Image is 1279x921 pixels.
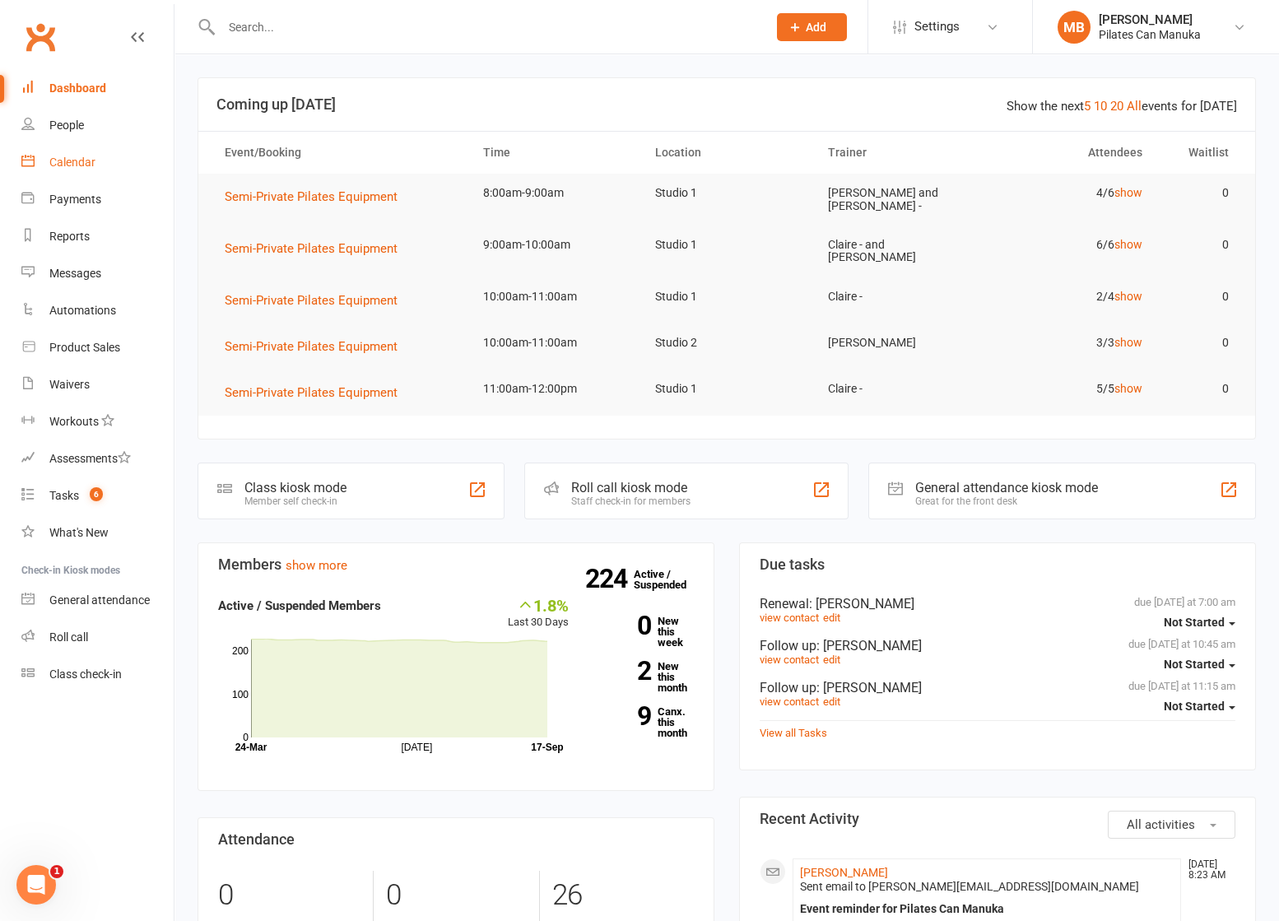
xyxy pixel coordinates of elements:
a: 20 [1110,99,1123,114]
a: [PERSON_NAME] [800,866,888,879]
span: Semi-Private Pilates Equipment [225,293,398,308]
a: Payments [21,181,174,218]
td: 0 [1157,323,1244,362]
button: Semi-Private Pilates Equipment [225,383,409,402]
td: Studio 1 [640,277,812,316]
div: People [49,119,84,132]
a: Tasks 6 [21,477,174,514]
td: 10:00am-11:00am [468,277,640,316]
a: Workouts [21,403,174,440]
a: edit [823,612,840,624]
td: [PERSON_NAME] and [PERSON_NAME] - [813,174,985,226]
div: Tasks [49,489,79,502]
div: Messages [49,267,101,280]
div: Member self check-in [244,495,346,507]
button: Semi-Private Pilates Equipment [225,187,409,207]
span: Settings [914,8,960,45]
a: 10 [1094,99,1107,114]
a: show [1114,186,1142,199]
td: Studio 1 [640,370,812,408]
a: edit [823,695,840,708]
div: What's New [49,526,109,539]
a: show [1114,238,1142,251]
span: Semi-Private Pilates Equipment [225,339,398,354]
td: [PERSON_NAME] [813,323,985,362]
a: 224Active / Suspended [634,556,706,602]
span: Semi-Private Pilates Equipment [225,385,398,400]
h3: Members [218,556,694,573]
span: Semi-Private Pilates Equipment [225,189,398,204]
button: Not Started [1164,692,1235,722]
div: 0 [218,871,360,920]
a: show [1114,336,1142,349]
button: Semi-Private Pilates Equipment [225,291,409,310]
a: Dashboard [21,70,174,107]
th: Event/Booking [210,132,468,174]
td: 10:00am-11:00am [468,323,640,362]
td: 0 [1157,277,1244,316]
div: General attendance [49,593,150,607]
a: 0New this week [593,616,694,648]
td: Claire - [813,370,985,408]
td: 5/5 [985,370,1157,408]
td: Claire - [813,277,985,316]
h3: Attendance [218,831,694,848]
th: Location [640,132,812,174]
th: Attendees [985,132,1157,174]
a: Assessments [21,440,174,477]
a: Roll call [21,619,174,656]
strong: 224 [585,566,634,591]
td: 0 [1157,370,1244,408]
span: 1 [50,865,63,878]
button: Add [777,13,847,41]
a: People [21,107,174,144]
div: Pilates Can Manuka [1099,27,1201,42]
a: show [1114,382,1142,395]
strong: 0 [593,613,651,638]
div: Roll call [49,630,88,644]
a: Clubworx [20,16,61,58]
a: 2New this month [593,661,694,693]
td: 11:00am-12:00pm [468,370,640,408]
iframe: Intercom live chat [16,865,56,905]
div: [PERSON_NAME] [1099,12,1201,27]
td: 0 [1157,226,1244,264]
div: Waivers [49,378,90,391]
a: Waivers [21,366,174,403]
a: Calendar [21,144,174,181]
strong: 2 [593,658,651,683]
span: : [PERSON_NAME] [816,638,922,654]
div: 1.8% [508,596,569,614]
div: Follow up [760,638,1235,654]
div: Automations [49,304,116,317]
td: 3/3 [985,323,1157,362]
a: view contact [760,612,819,624]
span: : [PERSON_NAME] [809,596,914,612]
a: show [1114,290,1142,303]
a: General attendance kiosk mode [21,582,174,619]
span: Not Started [1164,658,1225,671]
td: 8:00am-9:00am [468,174,640,212]
td: 4/6 [985,174,1157,212]
a: show more [286,558,347,573]
div: Class check-in [49,667,122,681]
a: Automations [21,292,174,329]
div: Roll call kiosk mode [571,480,691,495]
th: Time [468,132,640,174]
a: edit [823,654,840,666]
td: 6/6 [985,226,1157,264]
div: Last 30 Days [508,596,569,631]
a: Messages [21,255,174,292]
a: Class kiosk mode [21,656,174,693]
time: [DATE] 8:23 AM [1180,859,1235,881]
strong: Active / Suspended Members [218,598,381,613]
a: View all Tasks [760,727,827,739]
h3: Recent Activity [760,811,1235,827]
div: Assessments [49,452,131,465]
span: Not Started [1164,700,1225,713]
div: Workouts [49,415,99,428]
a: view contact [760,695,819,708]
div: General attendance kiosk mode [915,480,1098,495]
div: 26 [552,871,694,920]
div: Renewal [760,596,1235,612]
